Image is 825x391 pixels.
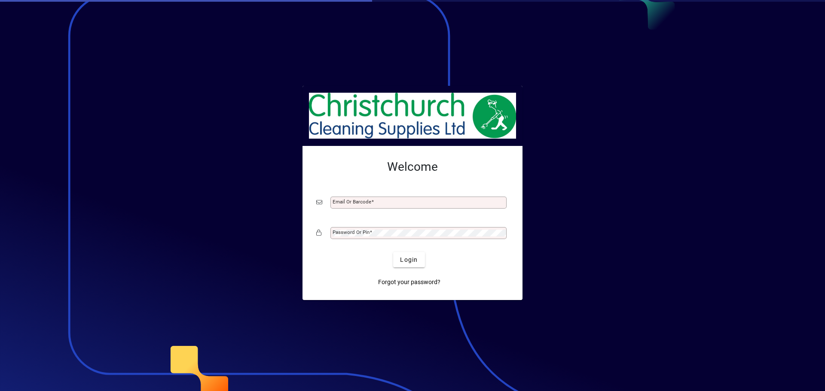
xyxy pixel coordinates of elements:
[378,278,440,287] span: Forgot your password?
[316,160,509,174] h2: Welcome
[400,255,418,264] span: Login
[375,274,444,290] a: Forgot your password?
[393,252,425,267] button: Login
[333,229,370,235] mat-label: Password or Pin
[333,199,371,205] mat-label: Email or Barcode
